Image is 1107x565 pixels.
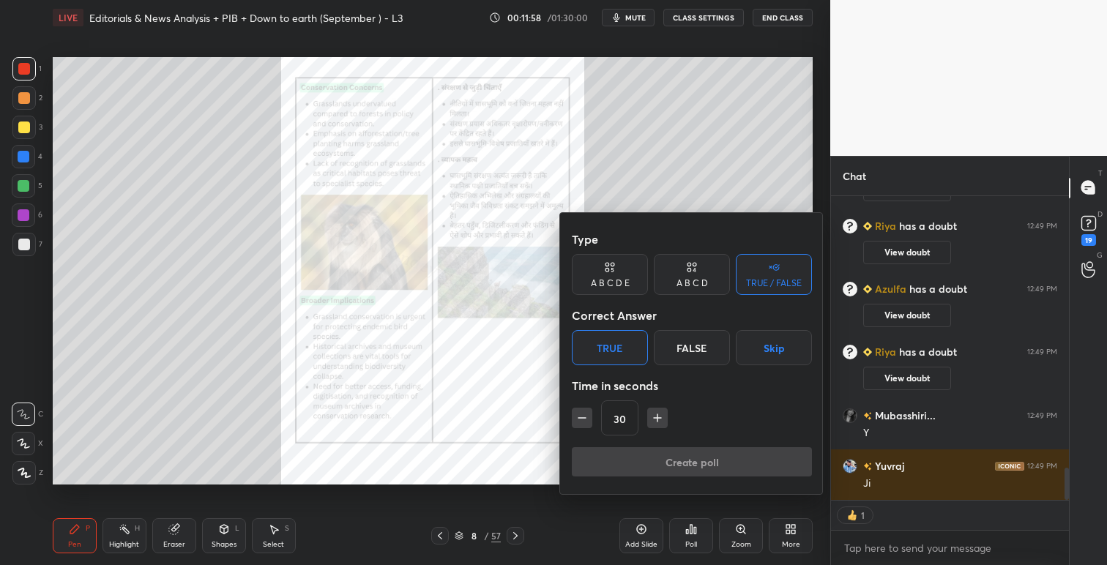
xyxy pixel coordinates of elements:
div: A B C D E [591,279,630,288]
div: A B C D [676,279,708,288]
div: False [654,330,730,365]
div: TRUE / FALSE [746,279,802,288]
div: Time in seconds [572,371,812,400]
div: Correct Answer [572,301,812,330]
div: True [572,330,648,365]
div: Type [572,225,812,254]
button: Skip [736,330,812,365]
